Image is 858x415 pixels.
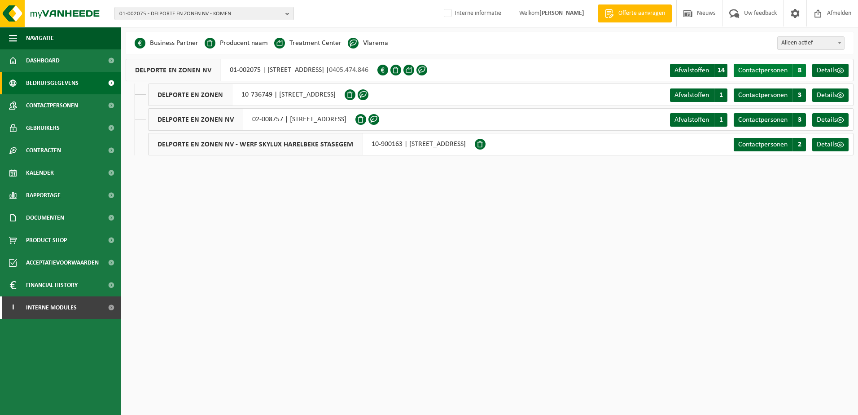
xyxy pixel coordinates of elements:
[26,27,54,49] span: Navigatie
[9,296,17,319] span: I
[274,36,341,50] li: Treatment Center
[674,92,709,99] span: Afvalstoffen
[539,10,584,17] strong: [PERSON_NAME]
[738,67,788,74] span: Contactpersonen
[119,7,282,21] span: 01-002075 - DELPORTE EN ZONEN NV - KOMEN
[734,113,806,127] a: Contactpersonen 3
[26,252,99,274] span: Acceptatievoorwaarden
[714,64,727,77] span: 14
[114,7,294,20] button: 01-002075 - DELPORTE EN ZONEN NV - KOMEN
[26,184,61,207] span: Rapportage
[812,64,849,77] a: Details
[778,37,844,49] span: Alleen actief
[126,59,221,81] span: DELPORTE EN ZONEN NV
[792,88,806,102] span: 3
[812,113,849,127] a: Details
[817,92,837,99] span: Details
[149,109,243,130] span: DELPORTE EN ZONEN NV
[205,36,268,50] li: Producent naam
[812,138,849,151] a: Details
[714,88,727,102] span: 1
[670,88,727,102] a: Afvalstoffen 1
[738,141,788,148] span: Contactpersonen
[738,116,788,124] span: Contactpersonen
[817,141,837,148] span: Details
[149,133,363,155] span: DELPORTE EN ZONEN NV - WERF SKYLUX HARELBEKE STASEGEM
[26,94,78,117] span: Contactpersonen
[329,66,368,74] span: 0405.474.846
[26,207,64,229] span: Documenten
[26,49,60,72] span: Dashboard
[148,84,345,106] div: 10-736749 | [STREET_ADDRESS]
[777,36,845,50] span: Alleen actief
[674,67,709,74] span: Afvalstoffen
[792,138,806,151] span: 2
[738,92,788,99] span: Contactpersonen
[26,296,77,319] span: Interne modules
[792,64,806,77] span: 8
[616,9,667,18] span: Offerte aanvragen
[26,139,61,162] span: Contracten
[26,274,78,296] span: Financial History
[817,116,837,124] span: Details
[670,64,727,77] a: Afvalstoffen 14
[26,72,79,94] span: Bedrijfsgegevens
[812,88,849,102] a: Details
[135,36,198,50] li: Business Partner
[817,67,837,74] span: Details
[26,162,54,184] span: Kalender
[149,84,232,106] span: DELPORTE EN ZONEN
[348,36,388,50] li: Vlarema
[26,229,67,252] span: Product Shop
[148,108,355,131] div: 02-008757 | [STREET_ADDRESS]
[442,7,501,20] label: Interne informatie
[26,117,60,139] span: Gebruikers
[792,113,806,127] span: 3
[148,133,475,155] div: 10-900163 | [STREET_ADDRESS]
[126,59,377,81] div: 01-002075 | [STREET_ADDRESS] |
[734,64,806,77] a: Contactpersonen 8
[674,116,709,124] span: Afvalstoffen
[670,113,727,127] a: Afvalstoffen 1
[734,138,806,151] a: Contactpersonen 2
[598,4,672,22] a: Offerte aanvragen
[714,113,727,127] span: 1
[734,88,806,102] a: Contactpersonen 3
